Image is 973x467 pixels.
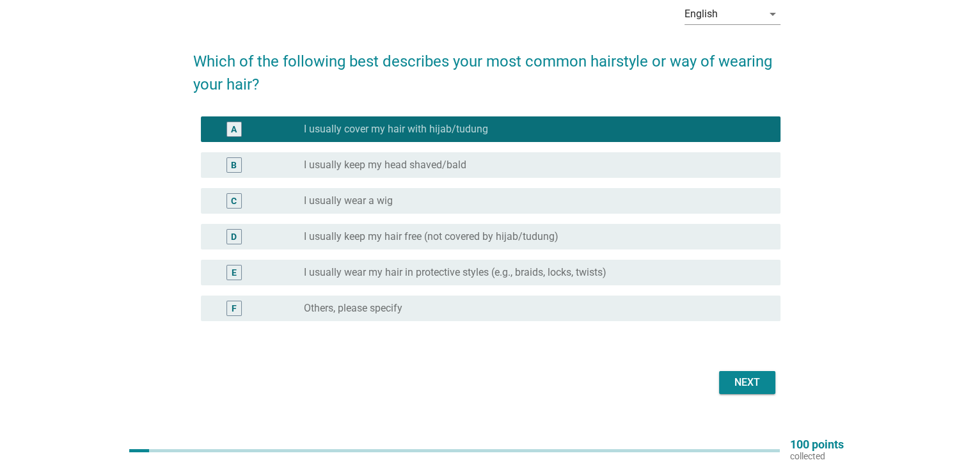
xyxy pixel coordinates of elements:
label: I usually keep my head shaved/bald [304,159,466,171]
div: C [231,194,237,208]
i: arrow_drop_down [765,6,780,22]
label: I usually wear my hair in protective styles (e.g., braids, locks, twists) [304,266,606,279]
div: F [232,302,237,315]
h2: Which of the following best describes your most common hairstyle or way of wearing your hair? [193,37,780,96]
label: I usually cover my hair with hijab/tudung [304,123,488,136]
label: I usually keep my hair free (not covered by hijab/tudung) [304,230,558,243]
div: Next [729,375,765,390]
div: D [231,230,237,244]
p: 100 points [790,439,844,450]
p: collected [790,450,844,462]
div: English [684,8,718,20]
div: E [232,266,237,280]
label: I usually wear a wig [304,194,393,207]
button: Next [719,371,775,394]
div: B [231,159,237,172]
label: Others, please specify [304,302,402,315]
div: A [231,123,237,136]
